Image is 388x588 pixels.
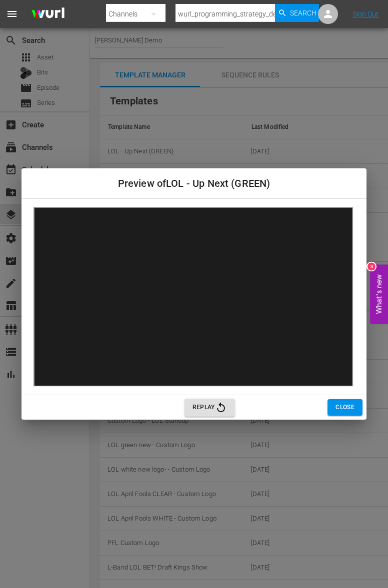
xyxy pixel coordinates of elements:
button: Open Feedback Widget [370,264,388,324]
span: Replay [192,402,227,414]
span: Search [290,4,316,22]
span: Preview of LOL - Up Next (GREEN) [118,178,270,189]
span: Close [335,402,354,413]
button: Replay [184,399,235,417]
div: 3 [367,262,375,270]
span: menu [6,8,18,20]
a: Sign Out [352,10,378,18]
button: Close [327,399,362,416]
img: ans4CAIJ8jUAAAAAAAAAAAAAAAAAAAAAAAAgQb4GAAAAAAAAAAAAAAAAAAAAAAAAJMjXAAAAAAAAAAAAAAAAAAAAAAAAgAT5G... [24,2,72,26]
